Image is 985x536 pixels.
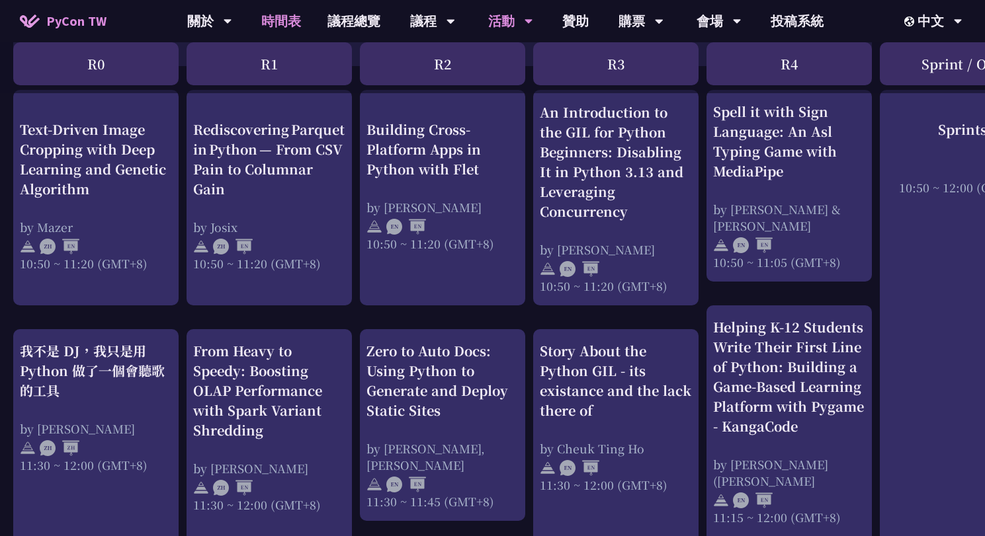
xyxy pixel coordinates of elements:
img: svg+xml;base64,PHN2ZyB4bWxucz0iaHR0cDovL3d3dy53My5vcmcvMjAwMC9zdmciIHdpZHRoPSIyNCIgaGVpZ2h0PSIyNC... [366,219,382,235]
img: ZHEN.371966e.svg [213,480,253,496]
div: by [PERSON_NAME] ([PERSON_NAME] [713,456,865,489]
div: R4 [707,42,872,85]
div: R3 [533,42,699,85]
div: R1 [187,42,352,85]
img: svg+xml;base64,PHN2ZyB4bWxucz0iaHR0cDovL3d3dy53My5vcmcvMjAwMC9zdmciIHdpZHRoPSIyNCIgaGVpZ2h0PSIyNC... [193,480,209,496]
div: by [PERSON_NAME], [PERSON_NAME] [366,440,519,473]
a: 我不是 DJ，我只是用 Python 做了一個會聽歌的工具 by [PERSON_NAME] 11:30 ~ 12:00 (GMT+8) [20,341,172,473]
img: ENEN.5a408d1.svg [386,477,426,492]
div: 10:50 ~ 11:20 (GMT+8) [20,254,172,271]
img: ENEN.5a408d1.svg [560,460,599,476]
img: ZHEN.371966e.svg [40,239,79,254]
div: Building Cross-Platform Apps in Python with Flet [366,119,519,178]
div: An Introduction to the GIL for Python Beginners: Disabling It in Python 3.13 and Leveraging Concu... [540,102,692,221]
a: PyCon TW [7,5,120,38]
img: svg+xml;base64,PHN2ZyB4bWxucz0iaHR0cDovL3d3dy53My5vcmcvMjAwMC9zdmciIHdpZHRoPSIyNCIgaGVpZ2h0PSIyNC... [540,460,556,476]
img: ENEN.5a408d1.svg [733,492,773,508]
div: 10:50 ~ 11:20 (GMT+8) [540,278,692,294]
div: by [PERSON_NAME] [20,420,172,437]
div: by [PERSON_NAME] & [PERSON_NAME] [713,201,865,234]
div: Helping K-12 Students Write Their First Line of Python: Building a Game-Based Learning Platform w... [713,317,865,436]
img: svg+xml;base64,PHN2ZyB4bWxucz0iaHR0cDovL3d3dy53My5vcmcvMjAwMC9zdmciIHdpZHRoPSIyNCIgaGVpZ2h0PSIyNC... [713,237,729,253]
div: 11:30 ~ 12:00 (GMT+8) [193,496,345,513]
img: svg+xml;base64,PHN2ZyB4bWxucz0iaHR0cDovL3d3dy53My5vcmcvMjAwMC9zdmciIHdpZHRoPSIyNCIgaGVpZ2h0PSIyNC... [20,440,36,456]
a: Text-Driven Image Cropping with Deep Learning and Genetic Algorithm by Mazer 10:50 ~ 11:20 (GMT+8) [20,102,172,254]
div: R0 [13,42,179,85]
a: Story About the Python GIL - its existance and the lack there of by Cheuk Ting Ho 11:30 ~ 12:00 (... [540,341,692,493]
div: Spell it with Sign Language: An Asl Typing Game with MediaPipe [713,102,865,181]
div: Text-Driven Image Cropping with Deep Learning and Genetic Algorithm [20,119,172,198]
a: Zero to Auto Docs: Using Python to Generate and Deploy Static Sites by [PERSON_NAME], [PERSON_NAM... [366,341,519,510]
div: 11:30 ~ 11:45 (GMT+8) [366,493,519,510]
img: svg+xml;base64,PHN2ZyB4bWxucz0iaHR0cDovL3d3dy53My5vcmcvMjAwMC9zdmciIHdpZHRoPSIyNCIgaGVpZ2h0PSIyNC... [193,239,209,254]
div: by [PERSON_NAME] [366,198,519,215]
a: Rediscovering Parquet in Python — From CSV Pain to Columnar Gain by Josix 10:50 ~ 11:20 (GMT+8) [193,102,345,254]
div: by Josix [193,218,345,235]
img: Locale Icon [904,17,918,26]
div: From Heavy to Speedy: Boosting OLAP Performance with Spark Variant Shredding [193,341,345,440]
a: Helping K-12 Students Write Their First Line of Python: Building a Game-Based Learning Platform w... [713,317,865,525]
div: 10:50 ~ 11:20 (GMT+8) [193,254,345,271]
div: 11:30 ~ 12:00 (GMT+8) [540,477,692,493]
a: Building Cross-Platform Apps in Python with Flet by [PERSON_NAME] 10:50 ~ 11:20 (GMT+8) [366,102,519,234]
img: ENEN.5a408d1.svg [386,219,426,235]
div: by [PERSON_NAME] [193,460,345,477]
img: svg+xml;base64,PHN2ZyB4bWxucz0iaHR0cDovL3d3dy53My5vcmcvMjAwMC9zdmciIHdpZHRoPSIyNCIgaGVpZ2h0PSIyNC... [20,239,36,254]
a: From Heavy to Speedy: Boosting OLAP Performance with Spark Variant Shredding by [PERSON_NAME] 11:... [193,341,345,513]
div: Rediscovering Parquet in Python — From CSV Pain to Columnar Gain [193,119,345,198]
img: svg+xml;base64,PHN2ZyB4bWxucz0iaHR0cDovL3d3dy53My5vcmcvMjAwMC9zdmciIHdpZHRoPSIyNCIgaGVpZ2h0PSIyNC... [540,261,556,277]
div: by Cheuk Ting Ho [540,440,692,457]
div: by Mazer [20,218,172,235]
img: ENEN.5a408d1.svg [560,261,599,277]
span: PyCon TW [46,11,107,31]
div: 11:15 ~ 12:00 (GMT+8) [713,509,865,525]
img: ENEN.5a408d1.svg [733,237,773,253]
a: An Introduction to the GIL for Python Beginners: Disabling It in Python 3.13 and Leveraging Concu... [540,102,692,293]
img: svg+xml;base64,PHN2ZyB4bWxucz0iaHR0cDovL3d3dy53My5vcmcvMjAwMC9zdmciIHdpZHRoPSIyNCIgaGVpZ2h0PSIyNC... [366,477,382,492]
div: by [PERSON_NAME] [540,241,692,258]
div: R2 [360,42,525,85]
img: Home icon of PyCon TW 2025 [20,15,40,28]
div: 我不是 DJ，我只是用 Python 做了一個會聽歌的工具 [20,341,172,401]
div: 11:30 ~ 12:00 (GMT+8) [20,457,172,473]
div: Story About the Python GIL - its existance and the lack there of [540,341,692,420]
div: 10:50 ~ 11:05 (GMT+8) [713,254,865,270]
a: Spell it with Sign Language: An Asl Typing Game with MediaPipe by [PERSON_NAME] & [PERSON_NAME] 1... [713,102,865,270]
img: svg+xml;base64,PHN2ZyB4bWxucz0iaHR0cDovL3d3dy53My5vcmcvMjAwMC9zdmciIHdpZHRoPSIyNCIgaGVpZ2h0PSIyNC... [713,492,729,508]
img: ZHEN.371966e.svg [213,239,253,254]
img: ZHZH.38617ef.svg [40,440,79,456]
div: Zero to Auto Docs: Using Python to Generate and Deploy Static Sites [366,341,519,420]
div: 10:50 ~ 11:20 (GMT+8) [366,235,519,251]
